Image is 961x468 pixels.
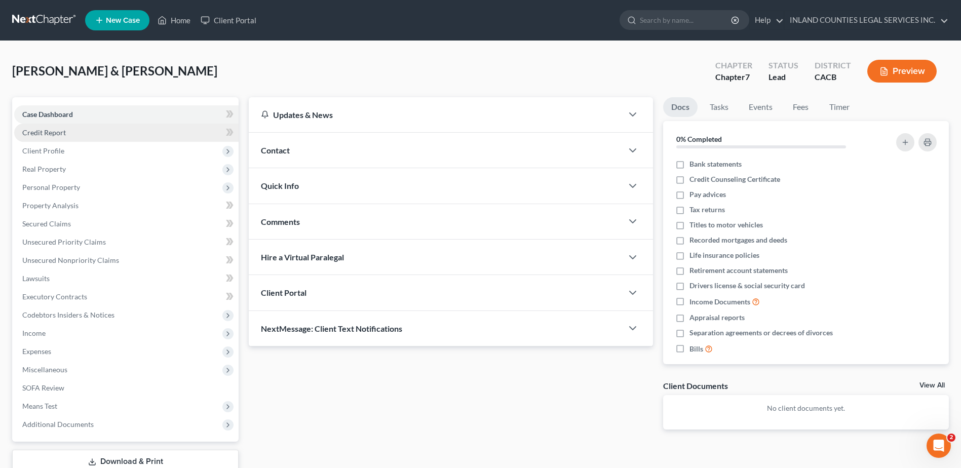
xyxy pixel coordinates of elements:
[689,265,788,276] span: Retirement account statements
[14,215,239,233] a: Secured Claims
[22,329,46,337] span: Income
[261,288,306,297] span: Client Portal
[22,238,106,246] span: Unsecured Priority Claims
[106,17,140,24] span: New Case
[745,72,750,82] span: 7
[689,220,763,230] span: Titles to motor vehicles
[785,11,948,29] a: INLAND COUNTIES LEGAL SERVICES INC.
[768,60,798,71] div: Status
[22,183,80,191] span: Personal Property
[689,189,726,200] span: Pay advices
[689,159,742,169] span: Bank statements
[14,233,239,251] a: Unsecured Priority Claims
[22,347,51,356] span: Expenses
[663,97,698,117] a: Docs
[715,60,752,71] div: Chapter
[22,420,94,428] span: Additional Documents
[22,146,64,155] span: Client Profile
[14,197,239,215] a: Property Analysis
[689,235,787,245] span: Recorded mortgages and deeds
[261,252,344,262] span: Hire a Virtual Paralegal
[741,97,781,117] a: Events
[689,205,725,215] span: Tax returns
[14,251,239,269] a: Unsecured Nonpriority Claims
[22,201,79,210] span: Property Analysis
[815,71,851,83] div: CACB
[702,97,737,117] a: Tasks
[676,135,722,143] strong: 0% Completed
[919,382,945,389] a: View All
[261,145,290,155] span: Contact
[22,402,57,410] span: Means Test
[815,60,851,71] div: District
[12,63,217,78] span: [PERSON_NAME] & [PERSON_NAME]
[22,365,67,374] span: Miscellaneous
[640,11,733,29] input: Search by name...
[14,379,239,397] a: SOFA Review
[750,11,784,29] a: Help
[14,269,239,288] a: Lawsuits
[689,344,703,354] span: Bills
[663,380,728,391] div: Client Documents
[152,11,196,29] a: Home
[14,288,239,306] a: Executory Contracts
[261,181,299,190] span: Quick Info
[196,11,261,29] a: Client Portal
[261,217,300,226] span: Comments
[261,324,402,333] span: NextMessage: Client Text Notifications
[821,97,858,117] a: Timer
[14,105,239,124] a: Case Dashboard
[22,256,119,264] span: Unsecured Nonpriority Claims
[689,174,780,184] span: Credit Counseling Certificate
[867,60,937,83] button: Preview
[689,297,750,307] span: Income Documents
[768,71,798,83] div: Lead
[785,97,817,117] a: Fees
[947,434,955,442] span: 2
[689,281,805,291] span: Drivers license & social security card
[22,219,71,228] span: Secured Claims
[22,292,87,301] span: Executory Contracts
[689,313,745,323] span: Appraisal reports
[22,128,66,137] span: Credit Report
[22,110,73,119] span: Case Dashboard
[715,71,752,83] div: Chapter
[671,403,941,413] p: No client documents yet.
[14,124,239,142] a: Credit Report
[689,328,833,338] span: Separation agreements or decrees of divorces
[689,250,759,260] span: Life insurance policies
[22,274,50,283] span: Lawsuits
[22,383,64,392] span: SOFA Review
[261,109,610,120] div: Updates & News
[927,434,951,458] iframe: Intercom live chat
[22,165,66,173] span: Real Property
[22,310,114,319] span: Codebtors Insiders & Notices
